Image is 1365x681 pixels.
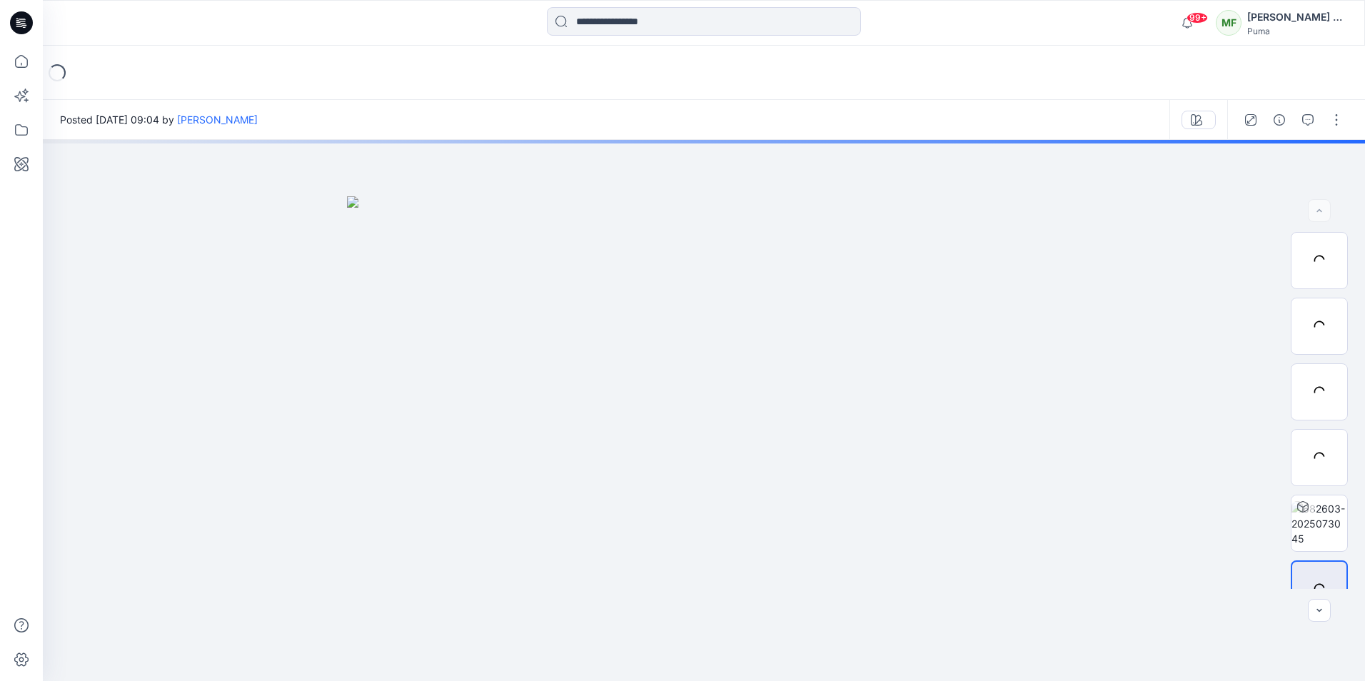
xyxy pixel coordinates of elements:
div: Puma [1247,26,1347,36]
img: eyJhbGciOiJIUzI1NiIsImtpZCI6IjAiLCJzbHQiOiJzZXMiLCJ0eXAiOiJKV1QifQ.eyJkYXRhIjp7InR5cGUiOiJzdG9yYW... [347,196,1061,681]
img: 682603-20250730 45 [1291,501,1347,546]
span: 99+ [1187,12,1208,24]
div: [PERSON_NAME] Falguere [1247,9,1347,26]
div: MF [1216,10,1241,36]
a: [PERSON_NAME] [177,113,258,126]
button: Details [1268,109,1291,131]
span: Posted [DATE] 09:04 by [60,112,258,127]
